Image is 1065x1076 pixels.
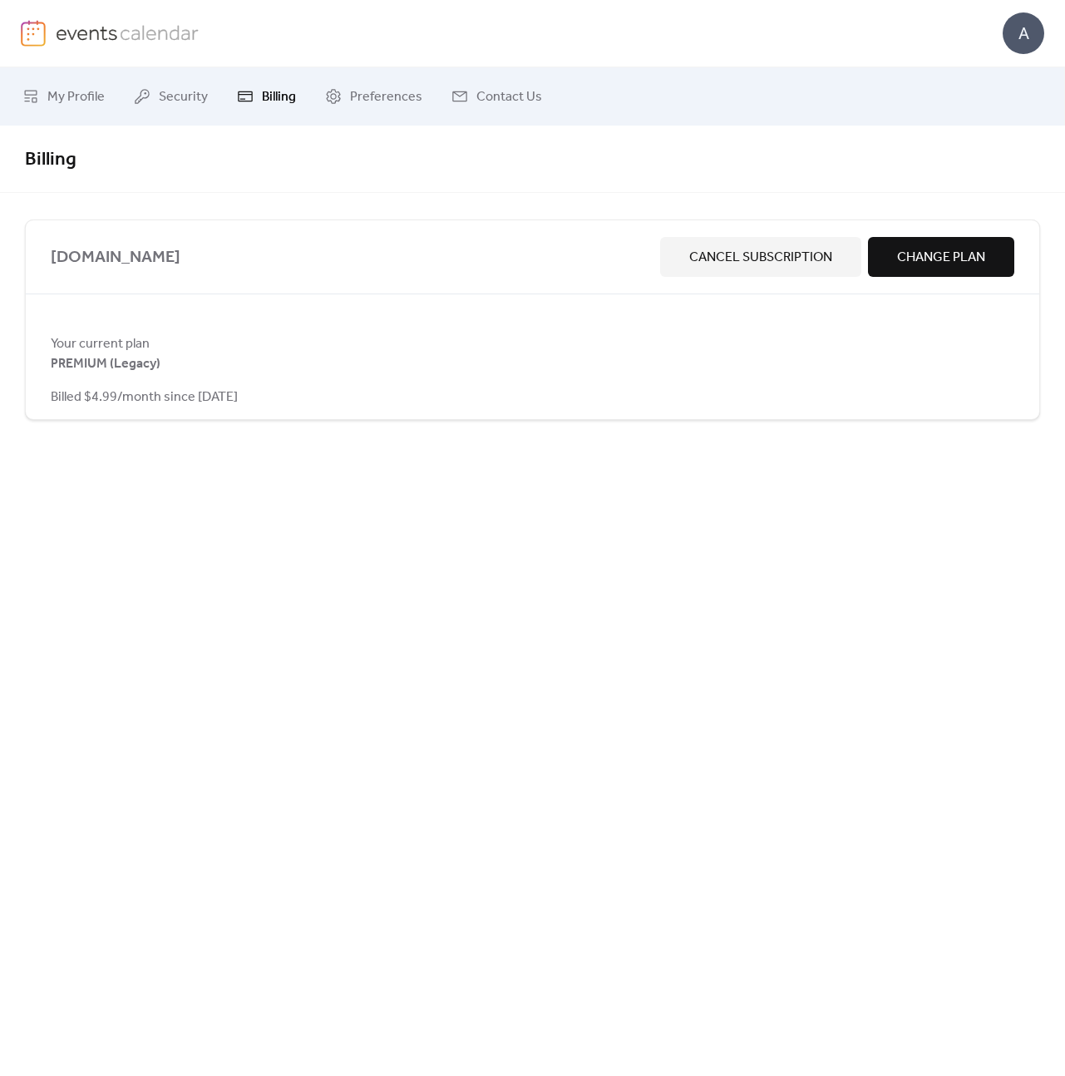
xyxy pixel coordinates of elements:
[224,74,308,119] a: Billing
[159,87,208,107] span: Security
[47,87,105,107] span: My Profile
[476,87,542,107] span: Contact Us
[439,74,555,119] a: Contact Us
[51,334,1014,354] span: Your current plan
[10,74,117,119] a: My Profile
[868,237,1014,277] button: Change Plan
[56,20,200,45] img: logo-type
[121,74,220,119] a: Security
[1003,12,1044,54] div: A
[51,354,160,374] span: PREMIUM (Legacy)
[313,74,435,119] a: Preferences
[350,87,422,107] span: Preferences
[51,387,238,407] span: Billed $4.99/month since [DATE]
[21,20,46,47] img: logo
[51,244,653,271] span: [DOMAIN_NAME]
[897,248,985,268] span: Change Plan
[660,237,861,277] button: Cancel Subscription
[689,248,832,268] span: Cancel Subscription
[25,141,76,178] span: Billing
[262,87,296,107] span: Billing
